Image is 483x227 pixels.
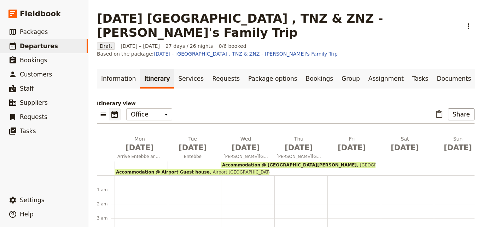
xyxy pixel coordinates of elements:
span: [DATE] [277,142,321,153]
span: Accommodation @ Airport Guest house [116,170,210,175]
span: Airport [GEOGRAPHIC_DATA] [210,170,273,175]
button: Paste itinerary item [433,108,445,120]
button: Fri [DATE] [327,135,380,156]
span: Customers [20,71,52,78]
span: [GEOGRAPHIC_DATA][PERSON_NAME] [357,163,440,168]
span: Help [20,211,34,218]
span: [DATE] [436,142,480,153]
h2: Mon [117,135,162,153]
button: Thu [DATE][PERSON_NAME][GEOGRAPHIC_DATA] [274,135,327,161]
a: Requests [208,69,244,89]
h1: [DATE] [GEOGRAPHIC_DATA] , TNZ & ZNZ - [PERSON_NAME]'s Family Trip [97,11,458,40]
span: Settings [20,197,45,204]
button: Sat [DATE] [380,135,433,156]
span: [PERSON_NAME][GEOGRAPHIC_DATA] [221,154,271,159]
span: Entebbe [168,154,218,159]
span: Arrive Entebbe anytime [115,154,165,159]
span: [DATE] [170,142,215,153]
h2: Sat [383,135,427,153]
a: Itinerary [140,69,174,89]
button: Mon [DATE]Arrive Entebbe anytime [115,135,168,161]
div: Accommodation @ Airport Guest houseAirport [GEOGRAPHIC_DATA] [115,169,269,175]
span: [DATE] [330,142,374,153]
div: 1 am [97,187,115,193]
span: Departures [20,42,58,50]
span: Packages [20,28,48,35]
h2: Fri [330,135,374,153]
span: 27 days / 26 nights [165,42,213,50]
span: Accommodation @ [GEOGRAPHIC_DATA][PERSON_NAME] [222,163,357,168]
div: 2 am [97,201,115,207]
span: Requests [20,113,47,120]
span: [DATE] [117,142,162,153]
h2: Wed [223,135,268,153]
a: Documents [432,69,475,89]
span: [PERSON_NAME][GEOGRAPHIC_DATA] [274,154,324,159]
span: Staff [20,85,34,92]
span: [DATE] – [DATE] [121,42,160,50]
button: Tue [DATE]Entebbe [168,135,221,161]
h2: Thu [277,135,321,153]
button: Wed [DATE][PERSON_NAME][GEOGRAPHIC_DATA] [221,135,274,161]
button: Share [448,108,475,120]
a: Assignment [364,69,408,89]
a: Information [97,69,140,89]
a: Package options [244,69,301,89]
span: Fieldbook [20,8,61,19]
a: Services [174,69,208,89]
a: Group [337,69,364,89]
span: [DATE] [223,142,268,153]
button: List view [97,108,109,120]
span: 0/6 booked [219,42,246,50]
a: Bookings [302,69,337,89]
span: Draft [97,42,115,50]
span: Tasks [20,127,36,135]
a: Tasks [408,69,433,89]
h2: Sun [436,135,480,153]
p: Itinerary view [97,100,475,107]
button: Actions [462,20,475,32]
h2: Tue [170,135,215,153]
button: Calendar view [109,108,121,120]
span: [DATE] [383,142,427,153]
div: 3 am [97,215,115,221]
span: Based on the package: [97,50,338,57]
span: Suppliers [20,99,48,106]
span: Bookings [20,57,47,64]
div: Accommodation @ [GEOGRAPHIC_DATA][PERSON_NAME][GEOGRAPHIC_DATA][PERSON_NAME] [221,162,376,168]
a: [DATE] - [GEOGRAPHIC_DATA] , TNZ & ZNZ - [PERSON_NAME]'s Family Trip [154,51,338,57]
